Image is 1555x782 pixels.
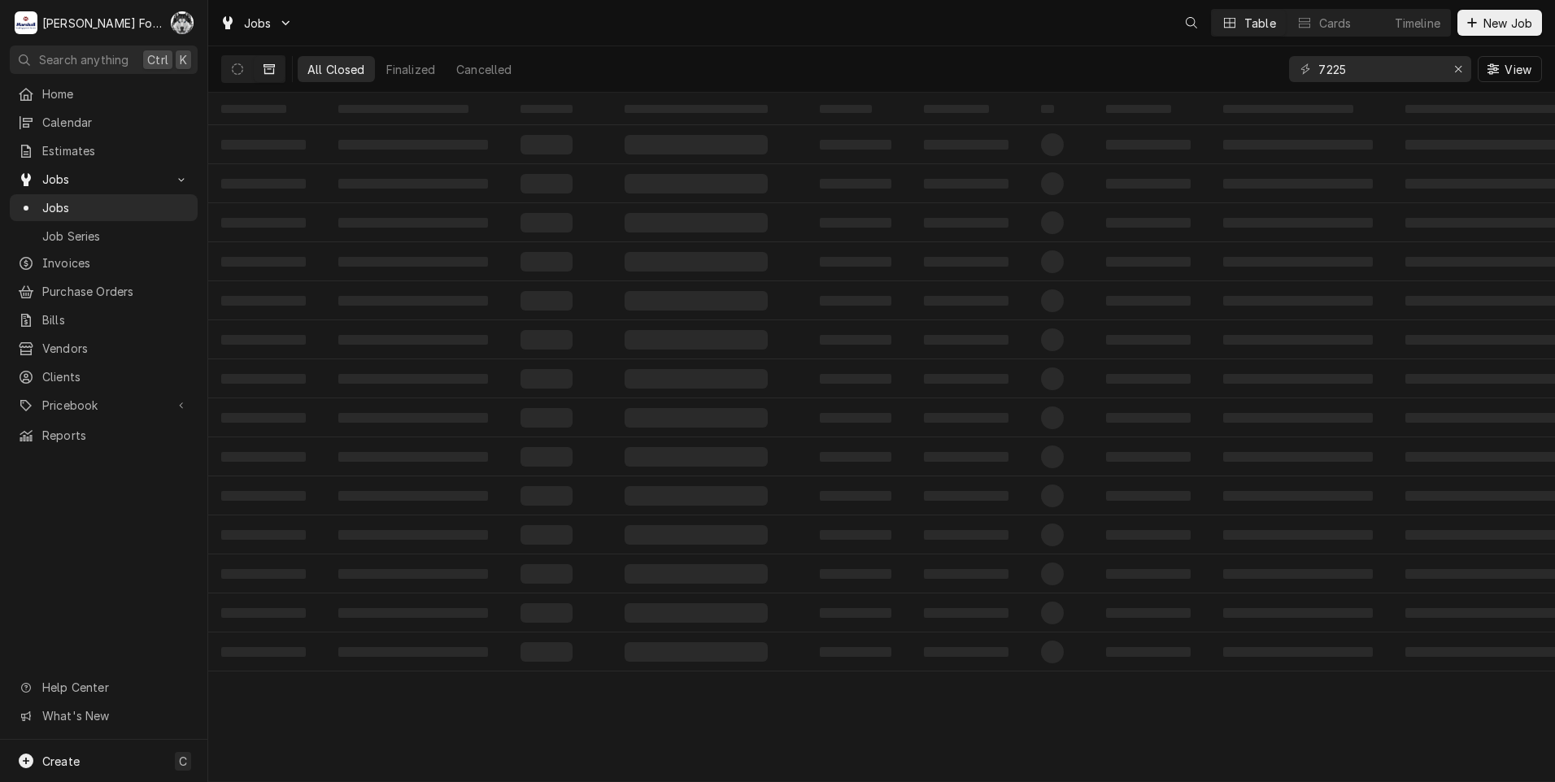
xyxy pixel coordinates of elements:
[820,452,891,462] span: ‌
[924,569,1008,579] span: ‌
[1223,647,1373,657] span: ‌
[42,85,189,102] span: Home
[1106,257,1191,267] span: ‌
[521,525,573,545] span: ‌
[42,427,189,444] span: Reports
[1041,445,1064,468] span: ‌
[1041,367,1064,390] span: ‌
[338,335,488,345] span: ‌
[338,140,488,150] span: ‌
[338,105,468,113] span: ‌
[820,647,891,657] span: ‌
[1041,602,1064,624] span: ‌
[1223,218,1373,228] span: ‌
[924,335,1008,345] span: ‌
[924,296,1008,306] span: ‌
[1041,289,1064,312] span: ‌
[820,140,891,150] span: ‌
[10,422,198,449] a: Reports
[10,392,198,419] a: Go to Pricebook
[1106,105,1171,113] span: ‌
[1223,608,1373,618] span: ‌
[521,213,573,232] span: ‌
[924,452,1008,462] span: ‌
[221,647,306,657] span: ‌
[924,647,1008,657] span: ‌
[1041,105,1054,113] span: ‌
[924,179,1008,189] span: ‌
[221,296,306,306] span: ‌
[1223,413,1373,423] span: ‌
[820,569,891,579] span: ‌
[1041,250,1064,273] span: ‌
[42,228,189,245] span: Job Series
[15,11,37,34] div: M
[213,10,299,37] a: Go to Jobs
[924,413,1008,423] span: ‌
[42,707,188,724] span: What's New
[1223,105,1353,113] span: ‌
[39,51,128,68] span: Search anything
[338,491,488,501] span: ‌
[42,142,189,159] span: Estimates
[1041,524,1064,546] span: ‌
[1106,491,1191,501] span: ‌
[625,642,768,662] span: ‌
[521,564,573,584] span: ‌
[1244,15,1276,32] div: Table
[42,199,189,216] span: Jobs
[1106,647,1191,657] span: ‌
[42,254,189,272] span: Invoices
[820,105,872,113] span: ‌
[10,250,198,276] a: Invoices
[820,374,891,384] span: ‌
[521,447,573,467] span: ‌
[521,369,573,389] span: ‌
[924,257,1008,267] span: ‌
[221,569,306,579] span: ‌
[10,674,198,701] a: Go to Help Center
[42,15,162,32] div: [PERSON_NAME] Food Equipment Service
[521,486,573,506] span: ‌
[1223,452,1373,462] span: ‌
[244,15,272,32] span: Jobs
[338,218,488,228] span: ‌
[1041,641,1064,663] span: ‌
[1501,61,1535,78] span: View
[221,335,306,345] span: ‌
[1041,484,1064,507] span: ‌
[42,171,165,188] span: Jobs
[1223,179,1373,189] span: ‌
[221,530,306,540] span: ‌
[625,447,768,467] span: ‌
[221,179,306,189] span: ‌
[625,369,768,389] span: ‌
[820,296,891,306] span: ‌
[625,174,768,193] span: ‌
[924,374,1008,384] span: ‌
[42,114,189,131] span: Calendar
[42,368,189,385] span: Clients
[924,491,1008,501] span: ‌
[10,166,198,193] a: Go to Jobs
[221,140,306,150] span: ‌
[625,603,768,623] span: ‌
[820,218,891,228] span: ‌
[1318,56,1440,82] input: Keyword search
[456,61,512,78] div: Cancelled
[521,105,573,113] span: ‌
[1106,452,1191,462] span: ‌
[10,194,198,221] a: Jobs
[521,252,573,272] span: ‌
[1106,569,1191,579] span: ‌
[180,51,187,68] span: K
[820,335,891,345] span: ‌
[1106,530,1191,540] span: ‌
[1106,608,1191,618] span: ‌
[820,413,891,423] span: ‌
[521,603,573,623] span: ‌
[42,340,189,357] span: Vendors
[521,330,573,350] span: ‌
[820,530,891,540] span: ‌
[1445,56,1471,82] button: Erase input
